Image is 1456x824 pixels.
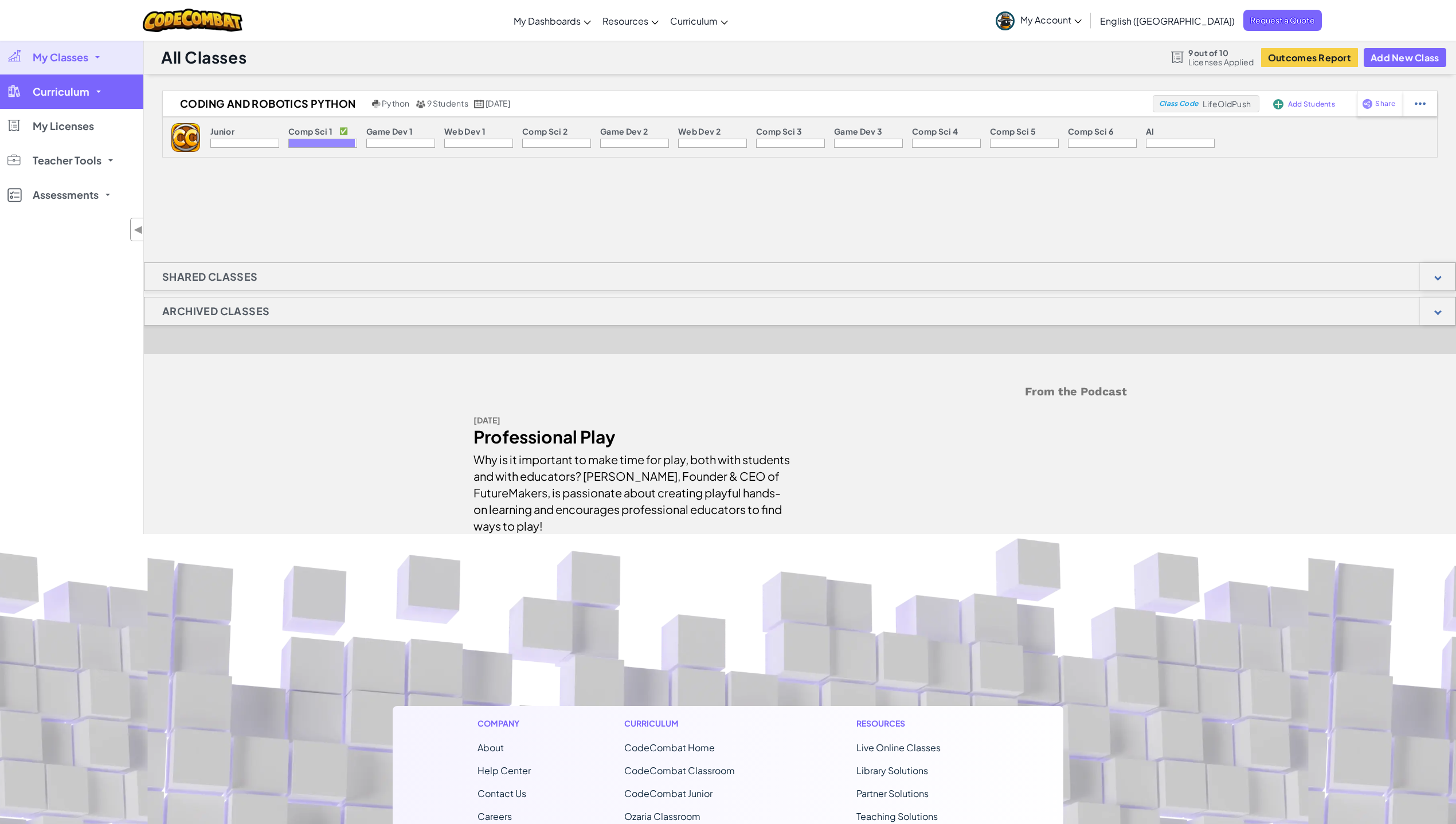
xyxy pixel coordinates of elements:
[163,95,369,112] h2: Coding and Robotics Python
[1188,57,1254,66] span: Licenses Applied
[678,127,721,136] p: Web Dev 2
[664,5,734,36] a: Curriculum
[1188,48,1254,57] span: 9 out of 10
[144,262,276,291] h1: Shared Classes
[1243,10,1322,31] a: Request a Quote
[602,15,648,27] span: Resources
[990,127,1036,136] p: Comp Sci 5
[624,810,700,822] a: Ozaria Classroom
[856,787,929,799] a: Partner Solutions
[1415,99,1426,109] img: IconStudentEllipsis.svg
[996,11,1015,30] img: avatar
[508,5,597,36] a: My Dashboards
[288,127,332,136] p: Comp Sci 1
[856,741,941,754] a: Live Online Classes
[1375,100,1395,107] span: Share
[990,2,1087,38] a: My Account
[477,717,531,729] h1: Company
[366,127,413,136] p: Game Dev 1
[514,15,581,27] span: My Dashboards
[522,127,567,136] p: Comp Sci 2
[372,100,381,108] img: python.png
[477,810,512,822] a: Careers
[1146,127,1154,136] p: AI
[444,127,486,136] p: Web Dev 1
[1100,15,1235,27] span: English ([GEOGRAPHIC_DATA])
[163,95,1153,112] a: Coding and Robotics Python Python 9 Students [DATE]
[834,127,882,136] p: Game Dev 3
[856,810,938,822] a: Teaching Solutions
[473,445,792,534] div: Why is it important to make time for play, both with students and with educators? [PERSON_NAME], ...
[33,87,89,97] span: Curriculum
[477,741,504,754] a: About
[1364,48,1446,67] button: Add New Class
[33,52,88,62] span: My Classes
[624,741,715,754] span: CodeCombat Home
[171,123,200,152] img: logo
[473,383,1127,401] h5: From the Podcast
[382,98,409,108] span: Python
[1288,101,1335,108] span: Add Students
[912,127,958,136] p: Comp Sci 4
[624,717,763,729] h1: Curriculum
[473,412,792,429] div: [DATE]
[144,297,287,325] h1: Archived Classes
[339,127,348,136] p: ✅
[33,155,101,166] span: Teacher Tools
[161,46,246,68] h1: All Classes
[134,221,143,238] span: ◀
[624,787,713,799] a: CodeCombat Junior
[1094,5,1240,36] a: English ([GEOGRAPHIC_DATA])
[670,15,718,27] span: Curriculum
[756,127,802,136] p: Comp Sci 3
[474,100,484,108] img: calendar.svg
[33,190,99,200] span: Assessments
[1273,99,1283,109] img: IconAddStudents.svg
[600,127,648,136] p: Game Dev 2
[1261,48,1358,67] button: Outcomes Report
[856,764,928,776] a: Library Solutions
[1203,99,1251,109] span: LifeOldPush
[1020,14,1082,26] span: My Account
[473,429,792,445] div: Professional Play
[143,9,243,32] img: CodeCombat logo
[416,100,426,108] img: MultipleUsers.png
[624,764,735,776] a: CodeCombat Classroom
[477,787,526,799] span: Contact Us
[210,127,234,136] p: Junior
[597,5,664,36] a: Resources
[486,98,510,108] span: [DATE]
[1068,127,1113,136] p: Comp Sci 6
[477,764,531,776] a: Help Center
[33,121,94,131] span: My Licenses
[427,98,468,108] span: 9 Students
[856,717,979,729] h1: Resources
[1159,100,1198,107] span: Class Code
[1362,99,1373,109] img: IconShare_Purple.svg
